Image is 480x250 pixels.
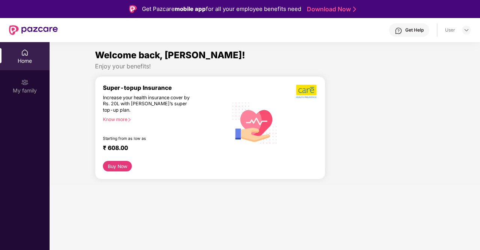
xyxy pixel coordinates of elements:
[405,27,424,33] div: Get Help
[142,5,301,14] div: Get Pazcare for all your employee benefits need
[21,79,29,86] img: svg+xml;base64,PHN2ZyB3aWR0aD0iMjAiIGhlaWdodD0iMjAiIHZpZXdCb3g9IjAgMCAyMCAyMCIgZmlsbD0ibm9uZSIgeG...
[175,5,206,12] strong: mobile app
[395,27,402,35] img: svg+xml;base64,PHN2ZyBpZD0iSGVscC0zMngzMiIgeG1sbnM9Imh0dHA6Ly93d3cudzMub3JnLzIwMDAvc3ZnIiB3aWR0aD...
[103,95,196,114] div: Increase your health insurance cover by Rs. 20L with [PERSON_NAME]’s super top-up plan.
[103,144,220,153] div: ₹ 608.00
[127,118,131,122] span: right
[307,5,354,13] a: Download Now
[103,161,132,171] button: Buy Now
[95,62,435,70] div: Enjoy your benefits!
[445,27,455,33] div: User
[463,27,469,33] img: svg+xml;base64,PHN2ZyBpZD0iRHJvcGRvd24tMzJ4MzIiIHhtbG5zPSJodHRwOi8vd3d3LnczLm9yZy8yMDAwL3N2ZyIgd2...
[129,5,137,13] img: Logo
[353,5,356,13] img: Stroke
[103,136,196,141] div: Starting from as low as
[103,84,228,91] div: Super-topup Insurance
[228,95,282,150] img: svg+xml;base64,PHN2ZyB4bWxucz0iaHR0cDovL3d3dy53My5vcmcvMjAwMC9zdmciIHhtbG5zOnhsaW5rPSJodHRwOi8vd3...
[296,84,317,98] img: b5dec4f62d2307b9de63beb79f102df3.png
[103,117,223,122] div: Know more
[9,25,58,35] img: New Pazcare Logo
[21,49,29,56] img: svg+xml;base64,PHN2ZyBpZD0iSG9tZSIgeG1sbnM9Imh0dHA6Ly93d3cudzMub3JnLzIwMDAvc3ZnIiB3aWR0aD0iMjAiIG...
[95,50,245,61] span: Welcome back, [PERSON_NAME]!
